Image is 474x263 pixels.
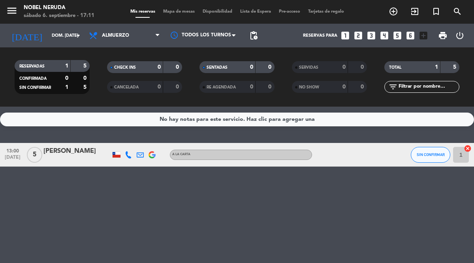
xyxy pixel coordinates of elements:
div: Nobel Neruda [24,4,94,12]
i: looks_one [340,30,350,41]
span: Reservas para [303,33,337,38]
i: cancel [464,145,472,152]
span: CHECK INS [114,66,136,70]
span: Mapa de mesas [159,9,199,14]
span: SENTADAS [207,66,228,70]
span: A la carta [172,153,190,156]
strong: 0 [176,84,181,90]
span: CANCELADA [114,85,139,89]
i: add_box [418,30,429,41]
input: Filtrar por nombre... [398,83,459,91]
strong: 0 [250,64,253,70]
i: looks_two [353,30,363,41]
strong: 0 [65,75,68,81]
span: RE AGENDADA [207,85,236,89]
span: CONFIRMADA [19,77,47,81]
span: SIN CONFIRMAR [19,86,51,90]
i: menu [6,5,18,17]
i: exit_to_app [410,7,419,16]
div: [PERSON_NAME] [43,146,111,156]
span: RESERVADAS [19,64,45,68]
strong: 0 [268,64,273,70]
strong: 5 [453,64,458,70]
span: 13:00 [3,146,23,155]
strong: 1 [65,63,68,69]
span: [DATE] [3,155,23,164]
img: google-logo.png [149,151,156,158]
span: 5 [27,147,42,163]
strong: 0 [83,75,88,81]
span: Lista de Espera [236,9,275,14]
strong: 0 [158,84,161,90]
strong: 0 [361,84,365,90]
strong: 0 [361,64,365,70]
strong: 5 [83,63,88,69]
div: LOG OUT [451,24,468,47]
strong: 0 [250,84,253,90]
i: looks_6 [405,30,416,41]
i: search [453,7,462,16]
i: looks_4 [379,30,389,41]
div: sábado 6. septiembre - 17:11 [24,12,94,20]
strong: 0 [268,84,273,90]
button: SIN CONFIRMAR [411,147,450,163]
strong: 1 [65,85,68,90]
span: SIN CONFIRMAR [417,152,445,157]
span: Mis reservas [126,9,159,14]
span: Disponibilidad [199,9,236,14]
span: Tarjetas de regalo [304,9,348,14]
span: pending_actions [249,31,258,40]
i: turned_in_not [431,7,441,16]
span: Pre-acceso [275,9,304,14]
div: No hay notas para este servicio. Haz clic para agregar una [160,115,315,124]
i: looks_5 [392,30,403,41]
span: NO SHOW [299,85,319,89]
span: Almuerzo [102,33,129,38]
i: arrow_drop_down [73,31,83,40]
strong: 5 [83,85,88,90]
strong: 1 [435,64,438,70]
span: TOTAL [389,66,401,70]
i: [DATE] [6,27,48,44]
strong: 0 [176,64,181,70]
i: add_circle_outline [389,7,398,16]
span: print [438,31,448,40]
span: SERVIDAS [299,66,318,70]
strong: 0 [158,64,161,70]
i: looks_3 [366,30,376,41]
i: power_settings_new [455,31,465,40]
strong: 0 [342,64,346,70]
strong: 0 [342,84,346,90]
i: filter_list [388,82,398,92]
button: menu [6,5,18,19]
